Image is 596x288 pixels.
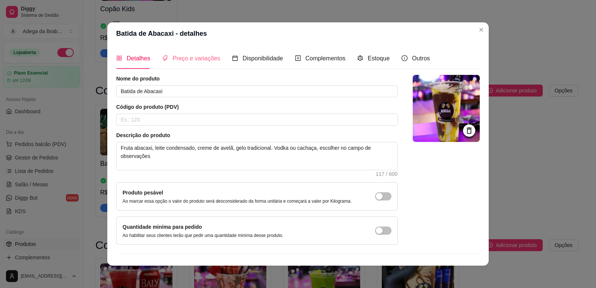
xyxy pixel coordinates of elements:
[117,142,397,170] textarea: Fruta abacaxi, leite condensado, creme de avelã, gelo tradicional. Vodka ou cachaça, escolher no ...
[116,55,122,61] span: appstore
[116,85,398,97] input: Ex.: Hamburguer de costela
[305,55,346,61] span: Complementos
[127,55,150,61] span: Detalhes
[123,198,352,204] p: Ao marcar essa opção o valor do produto será desconsiderado da forma unitária e começará a valer ...
[242,55,283,61] span: Disponibilidade
[475,24,487,36] button: Close
[357,55,363,61] span: code-sandbox
[402,55,408,61] span: info-circle
[413,75,480,142] img: logo da loja
[232,55,238,61] span: calendar
[116,132,398,139] article: Descrição do produto
[123,190,163,196] label: Produto pesável
[412,55,430,61] span: Outros
[116,75,398,82] article: Nome do produto
[295,55,301,61] span: plus-square
[116,114,398,126] input: Ex.: 123
[123,224,202,230] label: Quantidade miníma para pedido
[123,232,283,238] p: Ao habilitar seus clientes terão que pedir uma quantidade miníma desse produto.
[172,55,220,61] span: Preço e variações
[116,103,398,111] article: Código do produto (PDV)
[162,55,168,61] span: tags
[107,22,489,45] header: Batida de Abacaxi - detalhes
[368,55,390,61] span: Estoque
